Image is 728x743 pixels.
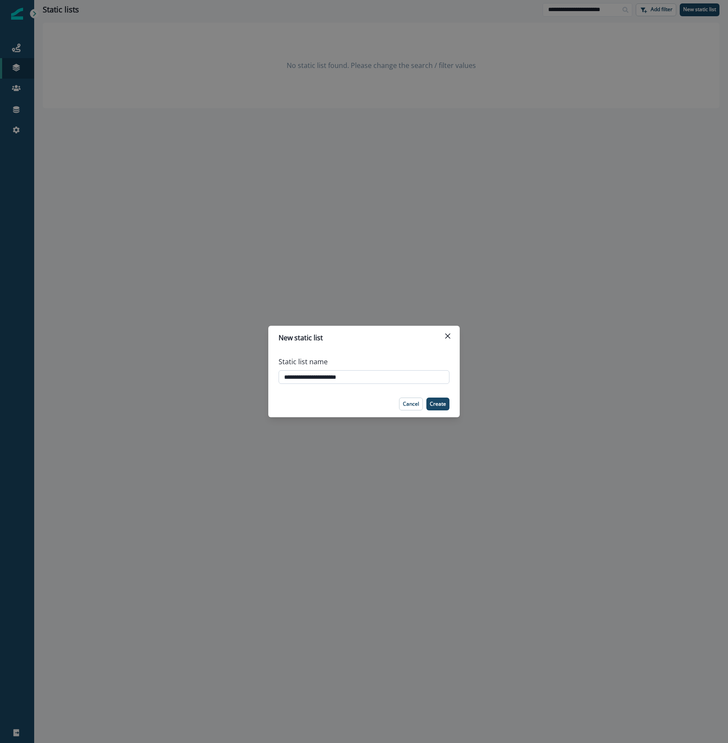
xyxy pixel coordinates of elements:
p: Create [430,401,446,407]
p: Static list name [279,357,328,367]
button: Close [441,329,455,343]
button: Cancel [399,398,423,410]
button: Create [426,398,449,410]
p: Cancel [403,401,419,407]
p: New static list [279,333,323,343]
